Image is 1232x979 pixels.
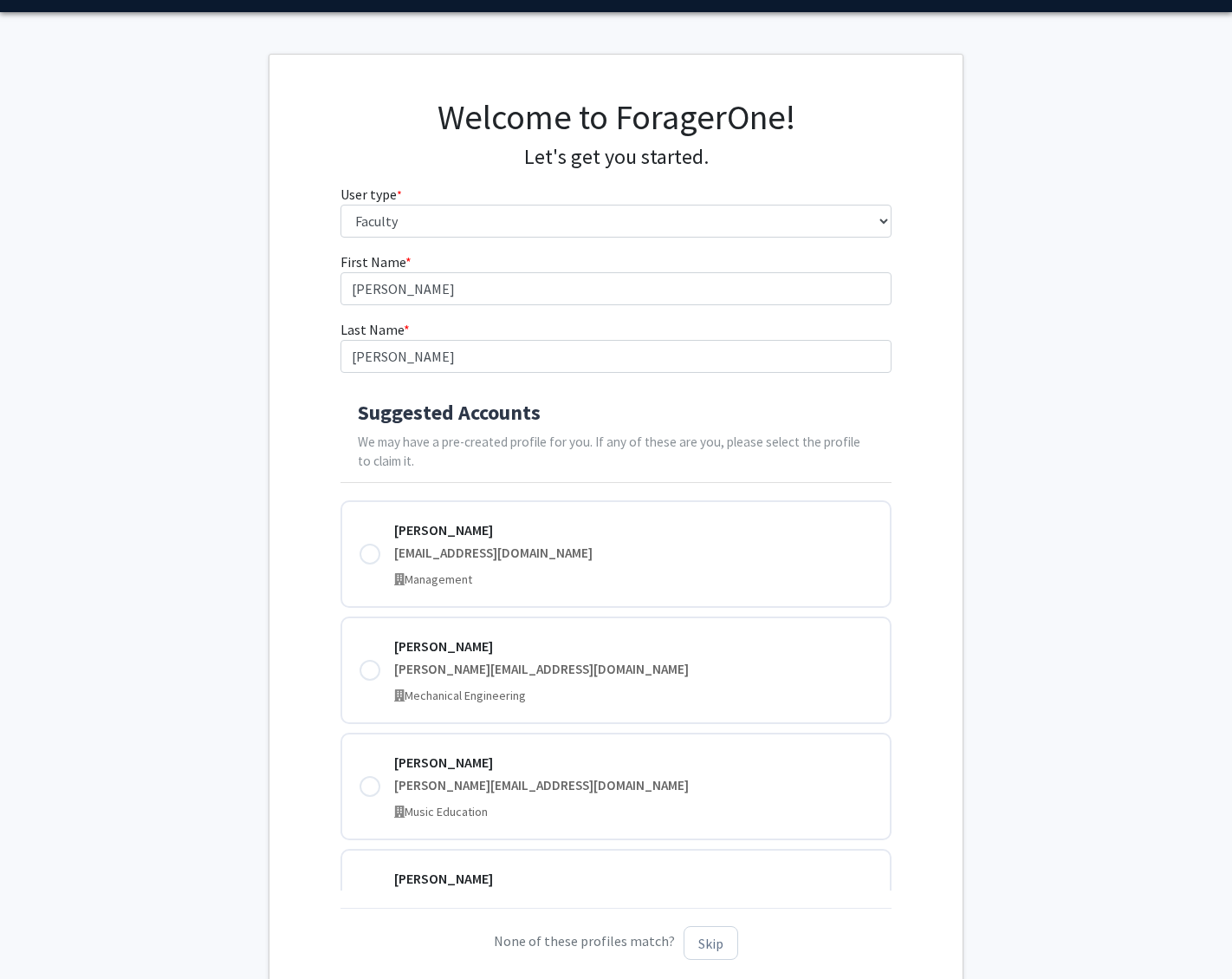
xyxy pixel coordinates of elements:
span: Mechanical Engineering [405,688,526,703]
h1: Welcome to ForagerOne! [340,96,892,138]
iframe: Chat [13,901,74,966]
button: Skip [684,926,738,960]
div: [PERSON_NAME] [394,868,873,889]
div: [PERSON_NAME][EMAIL_ADDRESS][DOMAIN_NAME] [394,776,873,796]
div: [EMAIL_ADDRESS][DOMAIN_NAME] [394,544,873,564]
p: None of these profiles match? [340,926,892,960]
span: Management [405,571,472,587]
h4: Let's get you started. [340,145,892,170]
div: [PERSON_NAME][EMAIL_ADDRESS][DOMAIN_NAME] [394,660,873,680]
span: First Name [340,253,405,271]
span: Last Name [340,321,404,338]
h4: Suggested Accounts [358,401,875,426]
div: [PERSON_NAME] [394,636,873,656]
div: [PERSON_NAME] [394,519,873,540]
label: User type [340,184,402,205]
div: [PERSON_NAME] [394,752,873,773]
span: Music Education [405,804,488,819]
p: We may have a pre-created profile for you. If any of these are you, please select the profile to ... [358,433,875,473]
